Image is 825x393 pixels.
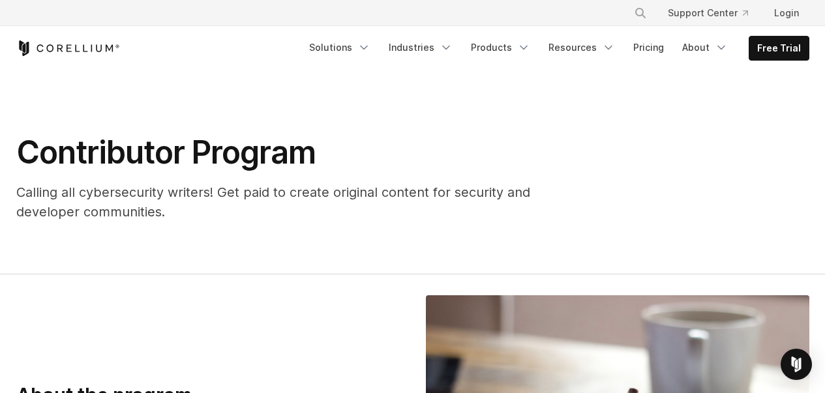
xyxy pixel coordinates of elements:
[764,1,809,25] a: Login
[301,36,378,59] a: Solutions
[16,133,567,172] h1: Contributor Program
[301,36,809,61] div: Navigation Menu
[657,1,758,25] a: Support Center
[625,36,672,59] a: Pricing
[781,349,812,380] div: Open Intercom Messenger
[674,36,736,59] a: About
[629,1,652,25] button: Search
[16,182,567,222] p: Calling all cybersecurity writers! Get paid to create original content for security and developer...
[381,36,460,59] a: Industries
[541,36,623,59] a: Resources
[16,40,120,56] a: Corellium Home
[618,1,809,25] div: Navigation Menu
[749,36,809,60] a: Free Trial
[463,36,538,59] a: Products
